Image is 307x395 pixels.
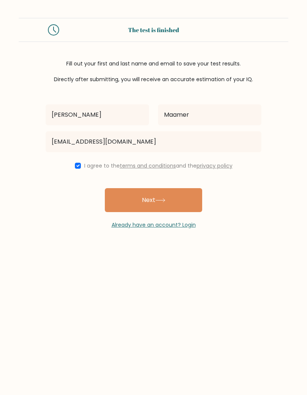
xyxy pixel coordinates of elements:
[120,162,176,169] a: terms and conditions
[46,131,261,152] input: Email
[46,104,149,125] input: First name
[158,104,261,125] input: Last name
[19,60,288,83] div: Fill out your first and last name and email to save your test results. Directly after submitting,...
[68,25,239,34] div: The test is finished
[197,162,232,169] a: privacy policy
[105,188,202,212] button: Next
[84,162,232,169] label: I agree to the and the
[112,221,196,229] a: Already have an account? Login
